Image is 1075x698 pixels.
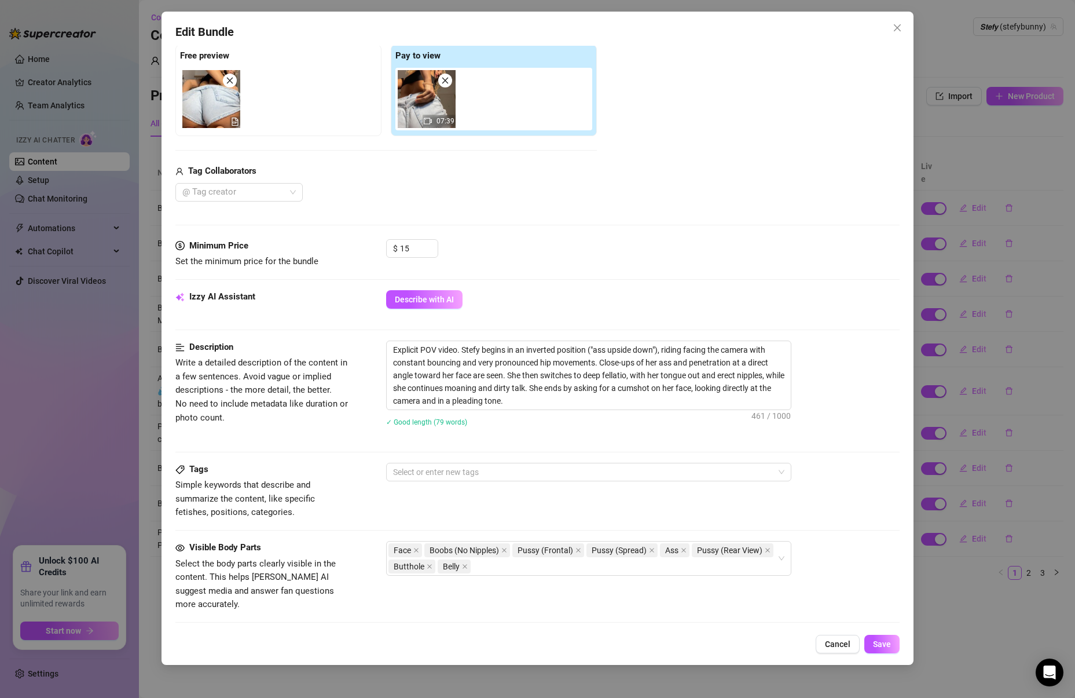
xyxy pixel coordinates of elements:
[386,418,467,426] span: ✓ Good length (79 words)
[226,76,234,85] span: close
[427,564,432,569] span: close
[893,23,902,32] span: close
[175,480,315,517] span: Simple keywords that describe and summarize the content, like specific fetishes, positions, categ...
[888,23,907,32] span: Close
[175,558,336,610] span: Select the body parts clearly visible in the content. This helps [PERSON_NAME] AI suggest media a...
[430,544,499,557] span: Boobs (No Nipples)
[394,560,424,573] span: Butthole
[189,464,208,474] strong: Tags
[175,23,234,41] span: Edit Bundle
[189,291,255,302] strong: Izzy AI Assistant
[512,543,584,557] span: Pussy (Frontal)
[413,547,419,553] span: close
[189,542,261,553] strong: Visible Body Parts
[386,290,463,309] button: Describe with AI
[424,543,510,557] span: Boobs (No Nipples)
[424,117,432,125] span: video-camera
[175,256,318,266] span: Set the minimum price for the bundle
[649,547,655,553] span: close
[189,240,248,251] strong: Minimum Price
[175,341,185,355] span: align-left
[501,547,507,553] span: close
[697,544,762,557] span: Pussy (Rear View)
[175,543,185,553] span: eye
[438,560,471,573] span: Belly
[175,465,185,474] span: tag
[395,50,441,61] strong: Pay to view
[825,639,850,649] span: Cancel
[188,166,256,176] strong: Tag Collaborators
[189,342,233,352] strong: Description
[665,544,678,557] span: Ass
[387,341,791,410] textarea: Explicit POV video. Stefy begins in an inverted position ("ass upside down"), riding facing the c...
[388,560,435,573] span: Butthole
[873,639,891,649] span: Save
[231,118,239,126] span: file-gif
[864,635,900,653] button: Save
[180,50,229,61] strong: Free preview
[398,70,456,128] img: media
[388,543,422,557] span: Face
[182,70,240,128] img: media
[443,560,460,573] span: Belly
[816,635,860,653] button: Cancel
[888,19,907,37] button: Close
[398,70,456,128] div: 07:39
[462,564,468,569] span: close
[765,547,771,553] span: close
[681,547,687,553] span: close
[1036,659,1063,686] div: Open Intercom Messenger
[518,544,573,557] span: Pussy (Frontal)
[175,357,348,422] span: Write a detailed description of the content in a few sentences. Avoid vague or implied descriptio...
[175,239,185,253] span: dollar
[592,544,647,557] span: Pussy (Spread)
[436,117,454,125] span: 07:39
[441,76,449,85] span: close
[586,543,658,557] span: Pussy (Spread)
[575,547,581,553] span: close
[175,165,184,178] span: user
[692,543,773,557] span: Pussy (Rear View)
[395,295,454,304] span: Describe with AI
[394,544,411,557] span: Face
[660,543,689,557] span: Ass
